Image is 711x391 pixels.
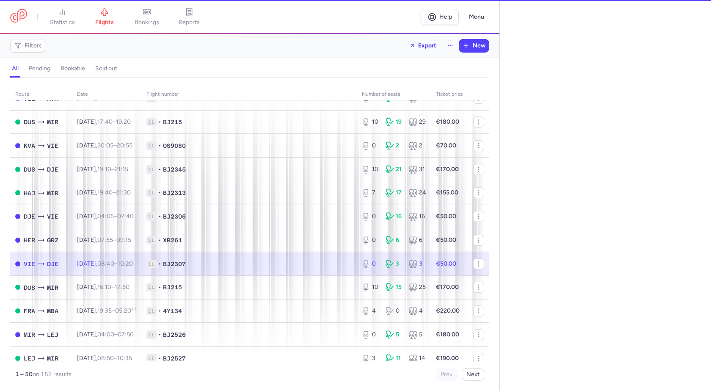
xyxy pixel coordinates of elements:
[77,118,131,125] span: [DATE],
[118,260,133,267] time: 10:20
[24,330,35,339] span: MIR
[386,283,402,291] div: 15
[24,259,35,269] span: VIE
[386,165,402,174] div: 21
[97,355,132,362] span: –
[436,331,459,338] strong: €180.00
[97,331,114,338] time: 04:00
[97,189,131,196] span: –
[97,283,130,291] span: –
[409,260,426,268] div: 3
[163,118,182,126] span: BJ215
[47,354,58,363] span: MIR
[24,236,35,245] span: HER
[126,8,168,26] a: bookings
[24,354,35,363] span: LEJ
[146,236,157,244] span: 1L
[163,330,186,339] span: BJ2526
[83,8,126,26] a: flights
[118,331,134,338] time: 07:50
[146,118,157,126] span: 1L
[386,330,402,339] div: 5
[362,141,379,150] div: 0
[436,236,456,244] strong: €50.00
[97,142,113,149] time: 20:05
[47,283,58,292] span: MIR
[158,141,161,150] span: •
[409,236,426,244] div: 6
[409,189,426,197] div: 24
[357,88,431,101] th: number of seats
[459,39,489,52] button: New
[436,142,456,149] strong: €70.00
[163,165,186,174] span: BJ2345
[439,14,452,20] span: Help
[431,88,468,101] th: Ticket price
[77,142,132,149] span: [DATE],
[146,260,157,268] span: 1L
[158,236,161,244] span: •
[146,141,157,150] span: 1L
[72,88,141,101] th: date
[362,118,379,126] div: 10
[436,368,458,381] button: Prev.
[163,354,186,363] span: BJ2527
[464,9,489,25] button: Menu
[25,42,42,49] span: Filters
[12,65,19,72] h4: all
[386,260,402,268] div: 3
[436,166,459,173] strong: €170.00
[33,371,72,378] span: on 152 results
[362,260,379,268] div: 0
[158,118,161,126] span: •
[77,213,134,220] span: [DATE],
[146,189,157,197] span: 1L
[436,213,456,220] strong: €50.00
[115,307,136,314] time: 05:20
[117,213,134,220] time: 07:40
[362,189,379,197] div: 7
[47,165,58,174] span: DJE
[29,65,50,72] h4: pending
[362,212,379,221] div: 0
[158,283,161,291] span: •
[158,260,161,268] span: •
[24,212,35,221] span: DJE
[47,189,58,198] span: MIR
[117,355,132,362] time: 10:35
[97,355,114,362] time: 08:50
[146,307,157,315] span: 1L
[131,306,136,312] sup: +1
[24,141,35,150] span: KVA
[436,260,456,267] strong: €50.00
[97,236,113,244] time: 07:55
[77,236,131,244] span: [DATE],
[97,331,134,338] span: –
[362,236,379,244] div: 0
[77,189,131,196] span: [DATE],
[24,306,35,316] span: FRA
[97,118,113,125] time: 17:40
[409,354,426,363] div: 14
[10,9,27,25] a: CitizenPlane red outlined logo
[404,39,442,53] button: Export
[15,371,33,378] strong: 1 – 50
[418,42,436,49] span: Export
[141,88,357,101] th: Flight number
[10,88,72,101] th: route
[146,212,157,221] span: 1L
[409,118,426,126] div: 29
[146,354,157,363] span: 1L
[362,330,379,339] div: 0
[386,189,402,197] div: 17
[179,19,200,26] span: reports
[473,42,485,49] span: New
[409,283,426,291] div: 25
[95,19,114,26] span: flights
[135,19,159,26] span: bookings
[409,165,426,174] div: 31
[97,260,133,267] span: –
[362,307,379,315] div: 4
[362,354,379,363] div: 3
[158,330,161,339] span: •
